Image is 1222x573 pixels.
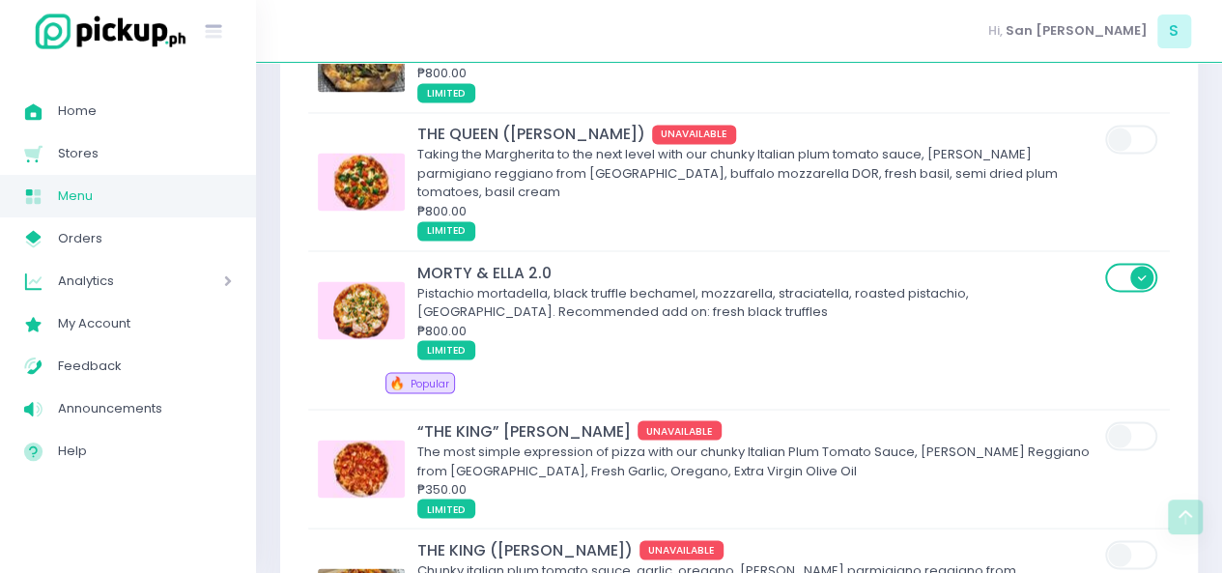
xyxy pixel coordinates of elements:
img: THE QUEEN (Margherita) [318,153,405,211]
span: Analytics [58,269,169,294]
div: ₱800.00 [417,321,1099,340]
div: “THE KING” [PERSON_NAME] [417,419,1099,442]
div: The most simple expression of pizza with our chunky Italian Plum Tomato Sauce, [PERSON_NAME] Regg... [417,442,1099,479]
span: Hi, [988,21,1003,41]
span: 🔥 [389,373,405,391]
span: My Account [58,311,232,336]
td: THE QUEEN (Margherita)THE QUEEN ([PERSON_NAME])UNAVAILABLETaking the Margherita to the next level... [308,113,1170,251]
span: LIMITED [417,83,475,102]
span: Announcements [58,396,232,421]
div: ₱350.00 [417,479,1099,499]
span: Menu [58,184,232,209]
span: UNAVAILABLE [652,125,737,144]
span: Home [58,99,232,124]
div: ₱800.00 [417,64,1099,83]
div: ₱800.00 [417,202,1099,221]
img: MORTY & ELLA 2.0 [318,281,405,339]
span: Feedback [58,354,232,379]
td: “THE KING” MARINARA“THE KING” [PERSON_NAME]UNAVAILABLEThe most simple expression of pizza with ou... [308,410,1170,529]
span: LIMITED [417,221,475,241]
div: MORTY & ELLA 2.0 [417,261,1099,283]
div: THE KING ([PERSON_NAME]) [417,538,1099,560]
img: logo [24,11,188,52]
span: Popular [411,376,449,390]
div: Pistachio mortadella, black truffle bechamel, mozzarella, straciatella, roasted pistachio, [GEOGR... [417,283,1099,321]
div: Taking the Margherita to the next level with our chunky Italian plum tomato sauce, [PERSON_NAME] ... [417,145,1099,202]
span: Orders [58,226,232,251]
span: Stores [58,141,232,166]
span: San [PERSON_NAME] [1006,21,1148,41]
span: UNAVAILABLE [638,420,723,440]
div: THE QUEEN ([PERSON_NAME]) [417,123,1099,145]
span: Help [58,439,232,464]
td: MORTY & ELLA 2.0MORTY & ELLA 2.0Pistachio mortadella, black truffle bechamel, mozzarella, stracia... [308,250,1170,409]
span: UNAVAILABLE [639,540,725,559]
img: “THE KING” MARINARA [318,440,405,498]
span: LIMITED [417,340,475,359]
span: S [1157,14,1191,48]
span: LIMITED [417,499,475,518]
